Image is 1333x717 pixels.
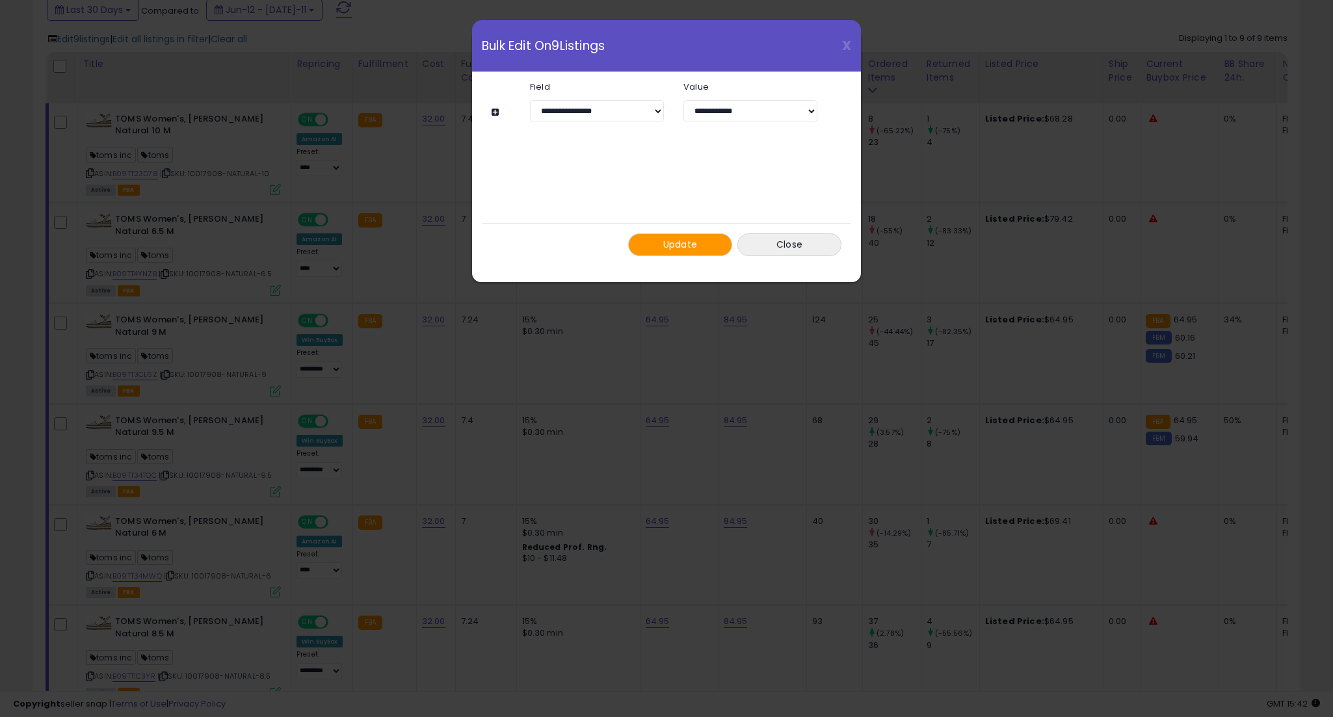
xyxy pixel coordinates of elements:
span: X [842,36,851,55]
label: Value [674,83,827,91]
span: Update [663,238,698,251]
span: Bulk Edit On 9 Listings [482,40,605,52]
button: Close [737,233,841,256]
label: Field [520,83,674,91]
